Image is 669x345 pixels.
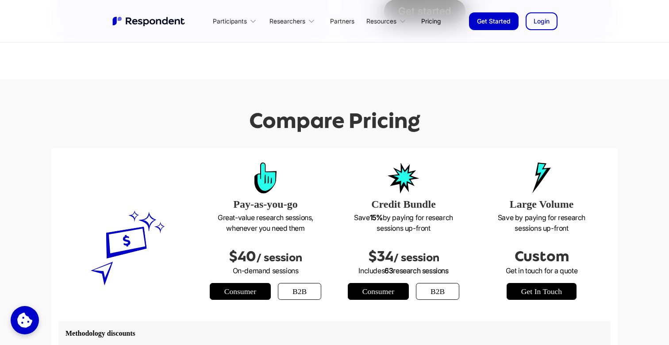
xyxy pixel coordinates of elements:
[111,16,187,27] img: Untitled UI logotext
[480,196,604,212] h3: Large Volume
[204,212,327,233] p: Great-value research sessions, whenever you need them
[507,283,577,300] a: get in touch
[370,213,383,222] strong: 15%
[342,265,465,276] p: Includes
[414,11,448,31] a: Pricing
[265,11,323,31] div: Researchers
[384,266,393,275] span: 63
[204,265,327,276] p: On-demand sessions
[480,265,604,276] p: Get in touch for a quote
[480,212,604,233] p: Save by paying for research sessions up-front
[278,283,321,300] a: b2b
[269,17,305,26] div: Researchers
[348,283,409,300] a: Consumer
[366,17,396,26] div: Resources
[515,248,569,264] span: Custom
[342,196,465,212] h3: Credit Bundle
[393,266,448,275] span: research sessions
[204,196,327,212] h3: Pay-as-you-go
[469,12,519,30] a: Get Started
[111,16,187,27] a: home
[393,252,439,264] span: / session
[342,212,465,233] p: Save by paying for research sessions up-front
[208,11,265,31] div: Participants
[368,248,393,264] span: $34
[323,11,361,31] a: Partners
[416,283,459,300] a: b2b
[256,252,302,264] span: / session
[210,283,271,300] a: Consumer
[361,11,414,31] div: Resources
[213,17,247,26] div: Participants
[526,12,557,30] a: Login
[229,248,256,264] span: $40
[249,109,420,133] h2: Compare Pricing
